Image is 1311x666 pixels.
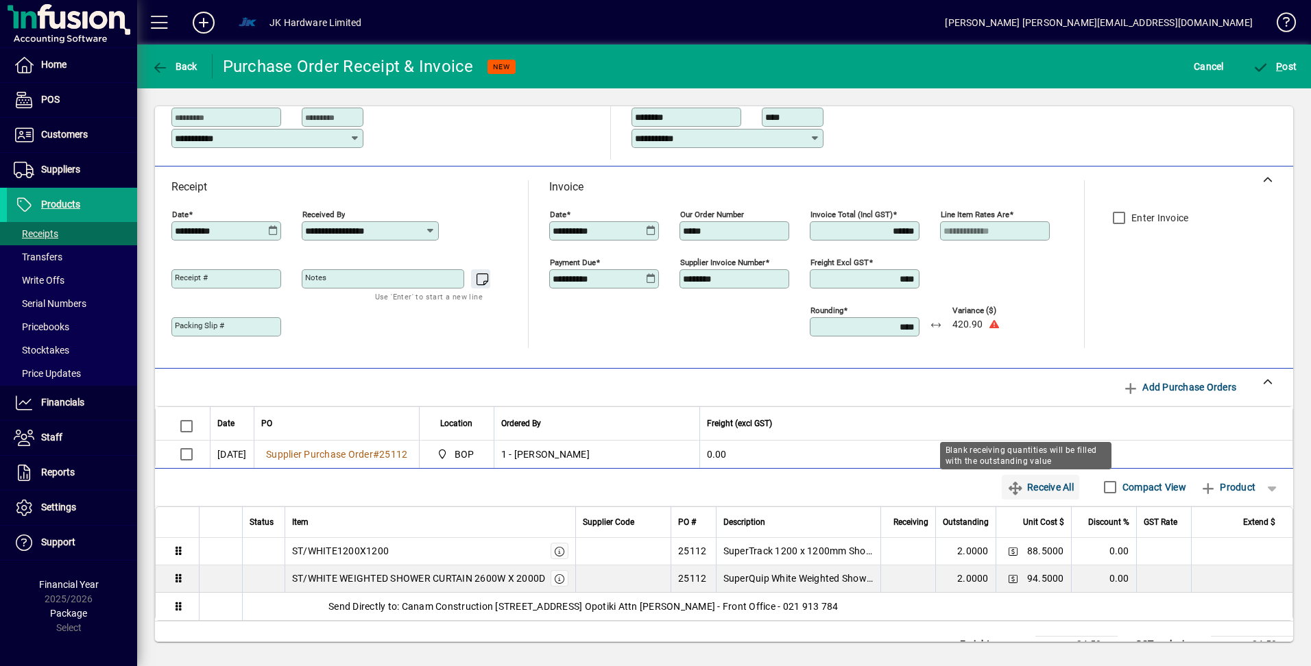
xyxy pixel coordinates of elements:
[261,416,272,431] span: PO
[305,273,326,282] mat-label: Notes
[440,416,472,431] span: Location
[148,54,201,79] button: Back
[699,441,1293,468] td: 0.00
[893,515,928,530] span: Receiving
[375,288,483,304] mat-hint: Use 'Enter' to start a new line
[707,416,1276,431] div: Freight (excl GST)
[810,210,893,219] mat-label: Invoice Total (incl GST)
[1035,636,1118,652] td: 24.50
[41,129,88,140] span: Customers
[1266,3,1294,47] a: Knowledge Base
[494,441,699,468] td: 1 - [PERSON_NAME]
[810,306,843,315] mat-label: Rounding
[1120,480,1186,494] label: Compact View
[7,222,137,245] a: Receipts
[269,12,361,34] div: JK Hardware Limited
[1071,538,1136,565] td: 0.00
[1276,61,1282,72] span: P
[680,258,765,267] mat-label: Supplier invoice number
[14,251,62,262] span: Transfers
[671,538,716,565] td: 25112
[1071,565,1136,593] td: 0.00
[1249,54,1301,79] button: Post
[14,368,81,379] span: Price Updates
[678,515,696,530] span: PO #
[1243,515,1275,530] span: Extend $
[41,164,80,175] span: Suppliers
[7,153,137,187] a: Suppliers
[41,94,60,105] span: POS
[41,432,62,443] span: Staff
[7,118,137,152] a: Customers
[550,258,596,267] mat-label: Payment due
[583,515,634,530] span: Supplier Code
[14,298,86,309] span: Serial Numbers
[707,416,772,431] span: Freight (excl GST)
[7,245,137,269] a: Transfers
[7,526,137,560] a: Support
[723,515,765,530] span: Description
[945,12,1253,34] div: [PERSON_NAME] [PERSON_NAME][EMAIL_ADDRESS][DOMAIN_NAME]
[7,83,137,117] a: POS
[373,449,379,460] span: #
[943,515,989,530] span: Outstanding
[217,416,234,431] span: Date
[7,386,137,420] a: Financials
[941,210,1009,219] mat-label: Line item rates are
[953,636,1035,652] td: Freight
[302,210,345,219] mat-label: Received by
[716,565,880,593] td: SuperQuip White Weighted Shower Curtain 2600w x 2000d
[1003,541,1022,560] button: Change Price Levels
[1190,54,1227,79] button: Cancel
[7,292,137,315] a: Serial Numbers
[172,210,189,219] mat-label: Date
[1200,476,1255,498] span: Product
[14,275,64,286] span: Write Offs
[14,228,58,239] span: Receipts
[7,269,137,292] a: Write Offs
[935,565,996,593] td: 2.0000
[680,210,744,219] mat-label: Our order number
[1194,56,1224,77] span: Cancel
[250,515,274,530] span: Status
[455,447,474,461] span: BOP
[217,416,247,431] div: Date
[223,56,474,77] div: Purchase Order Receipt & Invoice
[1193,475,1262,500] button: Product
[501,416,693,431] div: Ordered By
[266,449,373,460] span: Supplier Purchase Order
[1129,636,1211,652] td: GST exclusive
[41,467,75,478] span: Reports
[716,538,880,565] td: SuperTrack 1200 x 1200mm Shower Curtain Track White with adjustable Dropper
[137,54,213,79] app-page-header-button: Back
[1144,515,1177,530] span: GST Rate
[7,491,137,525] a: Settings
[1027,544,1064,558] span: 88.5000
[493,62,510,71] span: NEW
[152,61,197,72] span: Back
[14,345,69,356] span: Stocktakes
[1129,211,1188,225] label: Enter Invoice
[7,362,137,385] a: Price Updates
[175,321,224,330] mat-label: Packing Slip #
[935,538,996,565] td: 2.0000
[7,456,137,490] a: Reports
[433,446,479,463] span: BOP
[292,515,309,530] span: Item
[671,565,716,593] td: 25112
[182,10,226,35] button: Add
[1007,476,1074,498] span: Receive All
[1023,515,1064,530] span: Unit Cost $
[379,449,407,460] span: 25112
[292,544,389,558] div: ST/WHITE1200X1200
[226,10,269,35] button: Profile
[1002,475,1079,500] button: Receive All
[1117,375,1242,399] button: Add Purchase Orders
[41,536,75,547] span: Support
[261,416,412,431] div: PO
[7,48,137,82] a: Home
[1088,515,1129,530] span: Discount %
[261,447,412,462] a: Supplier Purchase Order#25112
[1003,569,1022,588] button: Change Price Levels
[952,319,983,330] span: 420.90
